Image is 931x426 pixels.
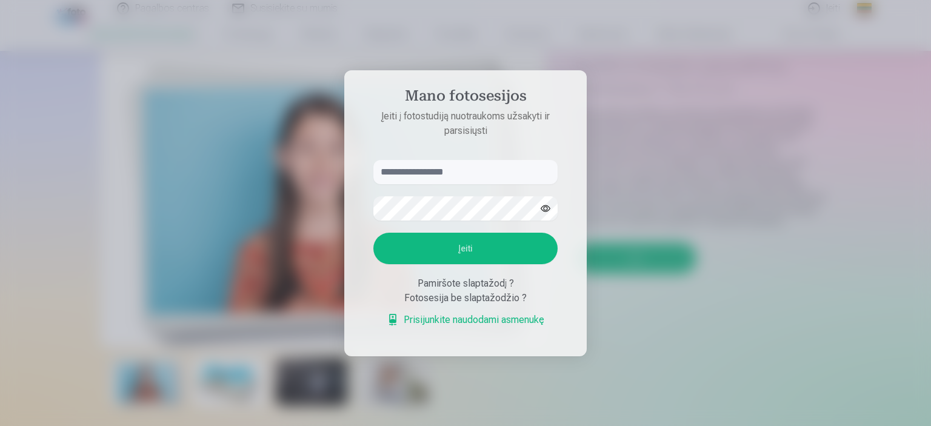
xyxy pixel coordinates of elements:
[373,233,558,264] button: Įeiti
[373,276,558,291] div: Pamiršote slaptažodį ?
[361,109,570,138] p: Įeiti į fotostudiją nuotraukoms užsakyti ir parsisiųsti
[387,313,544,327] a: Prisijunkite naudodami asmenukę
[361,87,570,109] h4: Mano fotosesijos
[373,291,558,305] div: Fotosesija be slaptažodžio ?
